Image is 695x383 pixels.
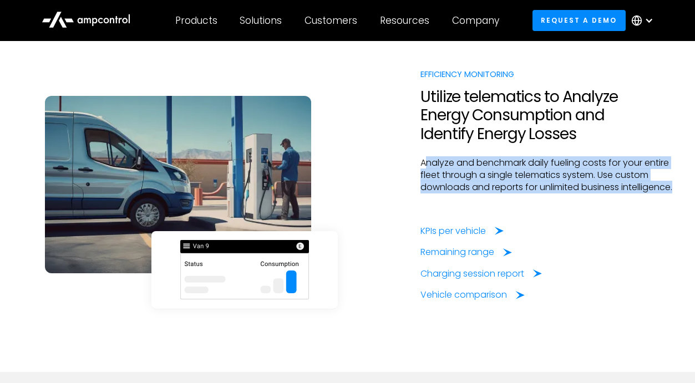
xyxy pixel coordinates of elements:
[420,268,542,280] a: Charging session report
[420,268,524,280] div: Charging session report
[380,14,429,27] div: Resources
[420,225,504,237] a: KPIs per vehicle
[420,289,507,301] div: Vehicle comparison
[420,289,525,301] a: Vehicle comparison
[305,14,357,27] div: Customers
[175,14,217,27] div: Products
[532,10,626,30] a: Request a demo
[420,88,677,144] h2: Utilize telematics to Analyze Energy Consumption and Identify Energy Losses
[420,68,677,80] div: Efficiency Monitoring
[420,246,494,258] div: Remaining range
[420,225,486,237] div: KPIs per vehicle
[452,14,499,27] div: Company
[420,157,677,194] p: Analyze and benchmark daily fueling costs for your entire fleet through a single telematics syste...
[240,14,282,27] div: Solutions
[420,246,512,258] a: Remaining range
